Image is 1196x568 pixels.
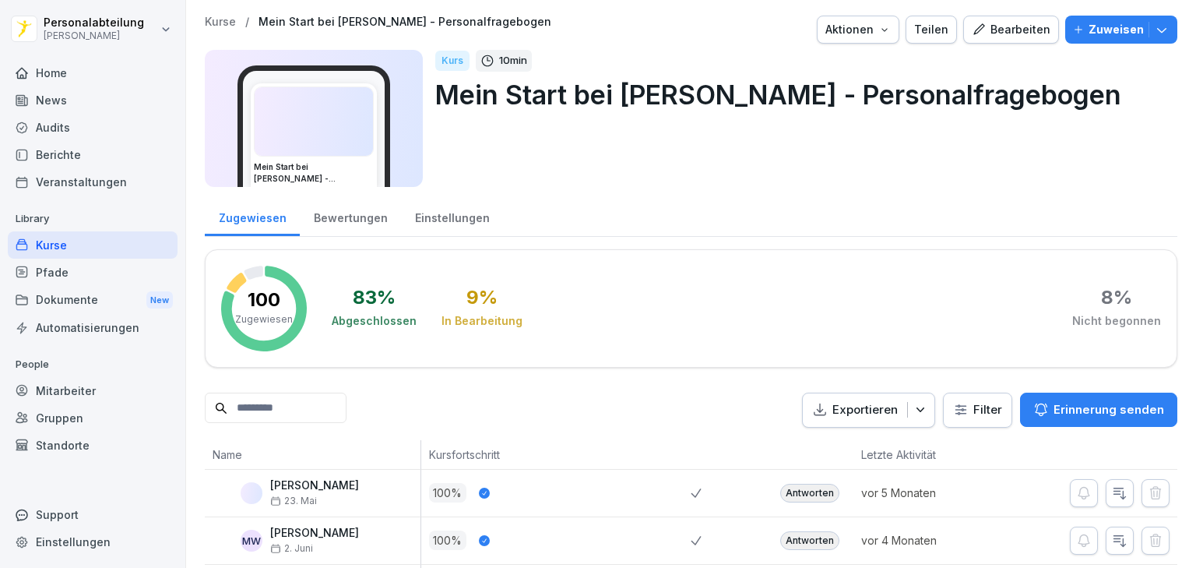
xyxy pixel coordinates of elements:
[332,313,417,329] div: Abgeschlossen
[8,259,178,286] a: Pfade
[205,196,300,236] a: Zugewiesen
[8,168,178,196] a: Veranstaltungen
[1101,288,1132,307] div: 8 %
[8,501,178,528] div: Support
[254,161,374,185] h3: Mein Start bei [PERSON_NAME] - Personalfragebogen
[8,432,178,459] a: Standorte
[832,401,898,419] p: Exportieren
[8,286,178,315] div: Dokumente
[8,141,178,168] a: Berichte
[259,16,551,29] a: Mein Start bei [PERSON_NAME] - Personalfragebogen
[429,483,466,503] p: 100 %
[401,196,503,236] a: Einstellungen
[944,393,1011,427] button: Filter
[8,231,178,259] a: Kurse
[825,21,891,38] div: Aktionen
[953,402,1002,418] div: Filter
[8,314,178,341] a: Automatisierungen
[8,114,178,141] a: Audits
[44,30,144,41] p: [PERSON_NAME]
[270,479,359,492] p: [PERSON_NAME]
[861,485,988,501] p: vor 5 Monaten
[466,288,498,307] div: 9 %
[8,528,178,556] a: Einstellungen
[270,527,359,540] p: [PERSON_NAME]
[8,59,178,86] a: Home
[780,484,839,503] div: Antworten
[1065,16,1177,44] button: Zuweisen
[8,86,178,114] a: News
[861,532,988,549] p: vor 4 Monaten
[1072,313,1161,329] div: Nicht begonnen
[146,291,173,309] div: New
[235,312,293,326] p: Zugewiesen
[1020,393,1177,427] button: Erinnerung senden
[245,16,249,29] p: /
[8,286,178,315] a: DokumenteNew
[914,21,948,38] div: Teilen
[435,51,470,71] div: Kurs
[353,288,396,307] div: 83 %
[44,16,144,30] p: Personalabteilung
[241,530,262,552] div: MW
[8,206,178,231] p: Library
[802,393,935,428] button: Exportieren
[248,291,280,309] p: 100
[861,446,980,463] p: Letzte Aktivität
[1089,21,1144,38] p: Zuweisen
[906,16,957,44] button: Teilen
[213,446,413,463] p: Name
[300,196,401,236] a: Bewertungen
[441,313,522,329] div: In Bearbeitung
[963,16,1059,44] button: Bearbeiten
[429,446,684,463] p: Kursfortschritt
[780,531,839,550] div: Antworten
[8,352,178,377] p: People
[435,75,1165,115] p: Mein Start bei [PERSON_NAME] - Personalfragebogen
[429,531,466,550] p: 100 %
[817,16,899,44] button: Aktionen
[972,21,1050,38] div: Bearbeiten
[1054,401,1164,418] p: Erinnerung senden
[8,404,178,432] a: Gruppen
[270,496,317,506] span: 23. Mai
[270,543,313,554] span: 2. Juni
[205,16,236,29] a: Kurse
[499,53,527,69] p: 10 min
[8,377,178,404] a: Mitarbeiter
